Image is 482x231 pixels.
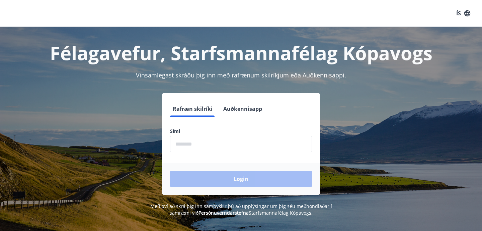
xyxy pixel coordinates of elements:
label: Sími [170,128,312,135]
button: Auðkennisapp [221,101,265,117]
a: Persónuverndarstefna [198,210,249,216]
h1: Félagavefur, Starfsmannafélag Kópavogs [8,40,474,65]
button: Rafræn skilríki [170,101,215,117]
span: Vinsamlegast skráðu þig inn með rafrænum skilríkjum eða Auðkennisappi. [136,71,346,79]
button: ÍS [453,7,474,19]
span: Með því að skrá þig inn samþykkir þú að upplýsingar um þig séu meðhöndlaðar í samræmi við Starfsm... [150,203,332,216]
